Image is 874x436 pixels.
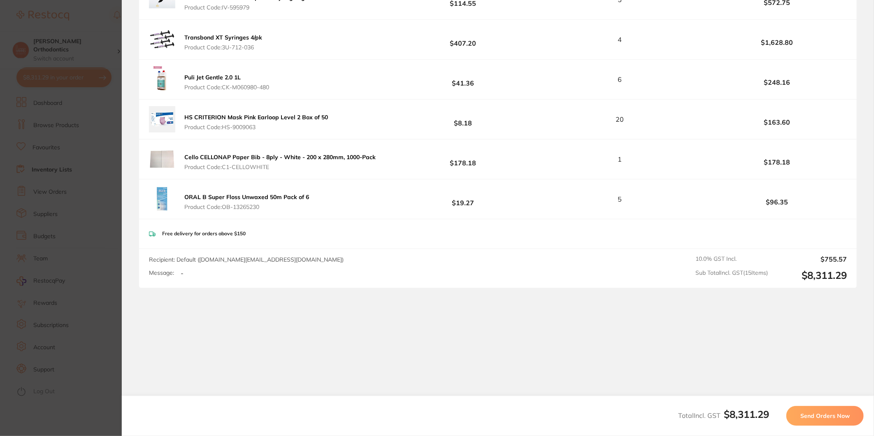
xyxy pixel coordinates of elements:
span: Recipient: Default ( [DOMAIN_NAME][EMAIL_ADDRESS][DOMAIN_NAME] ) [149,256,344,263]
span: Total Incl. GST [678,411,769,420]
b: $248.16 [707,79,847,86]
b: $178.18 [393,152,533,167]
span: 5 [618,195,622,203]
button: Send Orders Now [786,406,864,426]
span: 6 [618,76,622,83]
b: $1,628.80 [707,39,847,46]
output: $8,311.29 [774,269,847,281]
img: YjAzaHRnMA [149,106,175,132]
b: $407.20 [393,32,533,47]
img: dDlyZmk3Nw [149,26,175,53]
b: $41.36 [393,72,533,87]
b: $8.18 [393,112,533,127]
output: $755.57 [774,255,847,263]
b: Puli Jet Gentle 2.0 1L [184,74,241,81]
span: 20 [616,116,624,123]
b: $178.18 [707,158,847,166]
button: Cello CELLONAP Paper Bib - 8ply - White - 200 x 280mm, 1000-Pack Product Code:C1-CELLOWHITE [182,153,378,171]
p: Free delivery for orders above $150 [162,231,246,237]
span: Product Code: OB-13265230 [184,204,309,210]
p: - [181,269,184,277]
button: Puli Jet Gentle 2.0 1L Product Code:CK-M060980-480 [182,74,272,91]
img: Ym05a3poeQ [149,186,175,212]
b: $163.60 [707,118,847,126]
span: Send Orders Now [800,412,850,420]
img: cGJmNGg1OQ [149,146,175,172]
b: ORAL B Super Floss Unwaxed 50m Pack of 6 [184,193,309,201]
b: Cello CELLONAP Paper Bib - 8ply - White - 200 x 280mm, 1000-Pack [184,153,376,161]
b: HS CRITERION Mask Pink Earloop Level 2 Box of 50 [184,114,328,121]
span: Sub Total Incl. GST ( 15 Items) [695,269,768,281]
img: NWNoZmZ4Zg [149,66,175,93]
b: Transbond XT Syringes 4/pk [184,34,262,41]
label: Message: [149,269,174,276]
span: Product Code: C1-CELLOWHITE [184,164,376,170]
span: Product Code: HS-9009063 [184,124,328,130]
span: Product Code: IV-595979 [184,4,305,11]
button: Transbond XT Syringes 4/pk Product Code:3U-712-036 [182,34,265,51]
span: 10.0 % GST Incl. [695,255,768,263]
button: HS CRITERION Mask Pink Earloop Level 2 Box of 50 Product Code:HS-9009063 [182,114,330,131]
b: $8,311.29 [724,408,769,420]
b: $19.27 [393,192,533,207]
span: 4 [618,36,622,43]
span: Product Code: CK-M060980-480 [184,84,269,90]
span: Product Code: 3U-712-036 [184,44,262,51]
span: 1 [618,155,622,163]
button: ORAL B Super Floss Unwaxed 50m Pack of 6 Product Code:OB-13265230 [182,193,311,211]
b: $96.35 [707,198,847,206]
